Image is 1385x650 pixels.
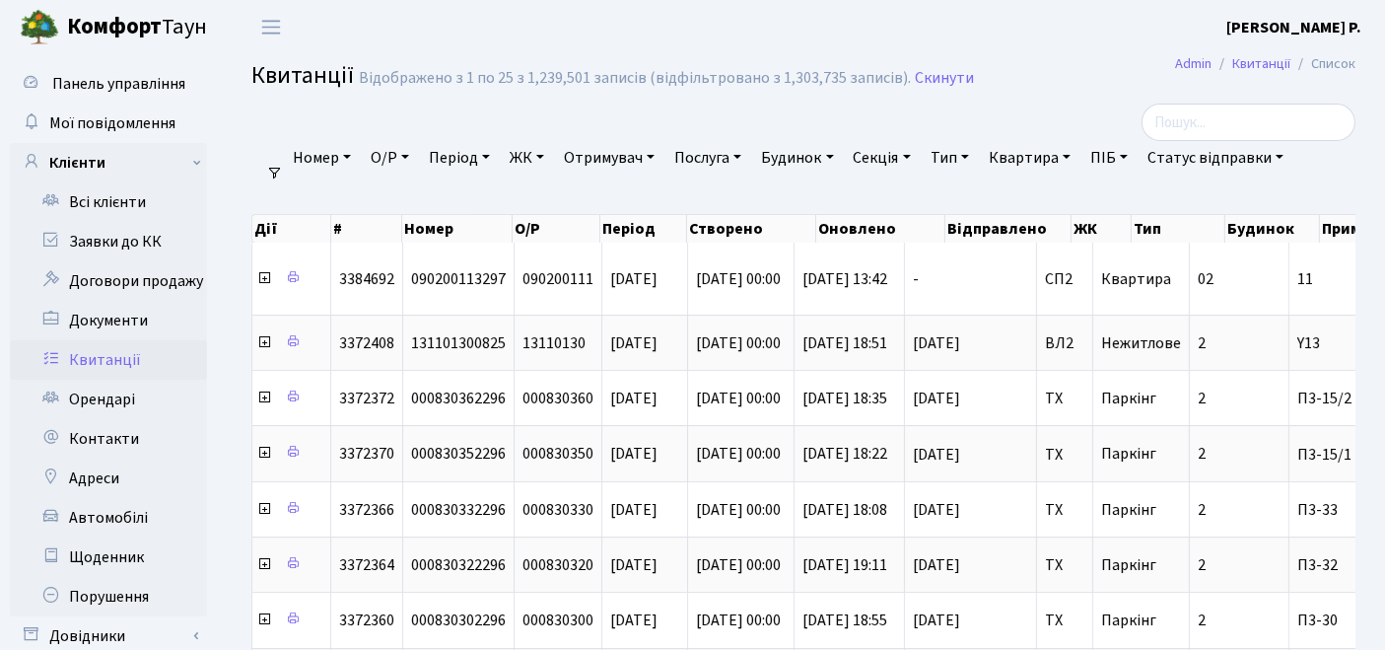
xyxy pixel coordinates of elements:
a: Статус відправки [1140,141,1291,175]
span: [DATE] [610,332,658,354]
span: [DATE] [913,502,1028,518]
span: 000830300 [522,610,593,631]
span: ВЛ2 [1045,335,1084,351]
th: Відправлено [945,215,1071,243]
a: Автомобілі [10,498,207,538]
span: 000830302296 [411,610,506,631]
span: Квитанції [251,58,354,93]
span: Паркінг [1101,610,1156,631]
th: ЖК [1072,215,1132,243]
span: [DATE] 00:00 [696,554,781,576]
a: Період [421,141,498,175]
a: [PERSON_NAME] Р. [1226,16,1361,39]
input: Пошук... [1142,104,1355,141]
th: Номер [402,215,513,243]
a: Панель управління [10,64,207,104]
span: [DATE] [610,610,658,631]
span: [DATE] 00:00 [696,388,781,409]
span: Паркінг [1101,444,1156,466]
span: 090200113297 [411,268,506,290]
span: [DATE] 00:00 [696,610,781,631]
span: [DATE] [610,444,658,466]
span: 3372360 [339,610,394,631]
th: # [331,215,402,243]
a: Клієнти [10,143,207,182]
span: 000830352296 [411,444,506,466]
span: Паркінг [1101,554,1156,576]
a: ПІБ [1082,141,1136,175]
span: [DATE] [610,554,658,576]
a: Всі клієнти [10,182,207,222]
span: Квартира [1101,268,1171,290]
a: Послуга [666,141,749,175]
a: Номер [285,141,359,175]
span: [DATE] [913,613,1028,628]
a: Admin [1175,53,1212,74]
th: Період [600,215,687,243]
span: Паркінг [1101,499,1156,521]
span: [DATE] 13:42 [802,268,887,290]
span: Нежитлове [1101,332,1181,354]
th: О/Р [513,215,599,243]
span: [DATE] 18:55 [802,610,887,631]
span: 3372364 [339,554,394,576]
span: [DATE] [913,557,1028,573]
span: ТХ [1045,447,1084,463]
span: [DATE] 00:00 [696,444,781,466]
img: logo.png [20,8,59,47]
span: [DATE] [610,499,658,521]
th: Створено [687,215,816,243]
span: 3372366 [339,499,394,521]
span: ТХ [1045,502,1084,518]
li: Список [1290,53,1355,75]
span: [DATE] 00:00 [696,268,781,290]
span: [DATE] [913,391,1028,406]
span: [DATE] [913,335,1028,351]
b: [PERSON_NAME] Р. [1226,17,1361,38]
th: Тип [1132,215,1225,243]
a: Будинок [753,141,841,175]
span: 2 [1198,499,1206,521]
a: Отримувач [556,141,662,175]
span: [DATE] 19:11 [802,554,887,576]
span: 2 [1198,554,1206,576]
span: 2 [1198,444,1206,466]
b: Комфорт [67,11,162,42]
span: 13110130 [522,332,586,354]
span: 000830330 [522,499,593,521]
span: [DATE] 18:35 [802,388,887,409]
span: ТХ [1045,613,1084,628]
span: [DATE] [610,268,658,290]
span: Панель управління [52,73,185,95]
span: 131101300825 [411,332,506,354]
span: Таун [67,11,207,44]
a: Заявки до КК [10,222,207,261]
span: 3372372 [339,388,394,409]
a: Тип [923,141,977,175]
span: Паркінг [1101,388,1156,409]
span: 090200111 [522,268,593,290]
span: 02 [1198,268,1213,290]
span: [DATE] 00:00 [696,499,781,521]
span: ТХ [1045,391,1084,406]
div: Відображено з 1 по 25 з 1,239,501 записів (відфільтровано з 1,303,735 записів). [359,69,911,88]
button: Переключити навігацію [246,11,296,43]
span: 000830320 [522,554,593,576]
span: [DATE] 00:00 [696,332,781,354]
span: 3372370 [339,444,394,466]
span: 000830360 [522,388,593,409]
span: [DATE] [913,447,1028,463]
span: СП2 [1045,271,1084,287]
a: Квитанції [10,340,207,380]
span: [DATE] 18:51 [802,332,887,354]
a: Порушення [10,577,207,616]
a: Мої повідомлення [10,104,207,143]
span: 000830332296 [411,499,506,521]
span: 2 [1198,388,1206,409]
span: 000830362296 [411,388,506,409]
span: ТХ [1045,557,1084,573]
a: Адреси [10,459,207,498]
a: ЖК [502,141,552,175]
a: Документи [10,301,207,340]
span: 2 [1198,610,1206,631]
